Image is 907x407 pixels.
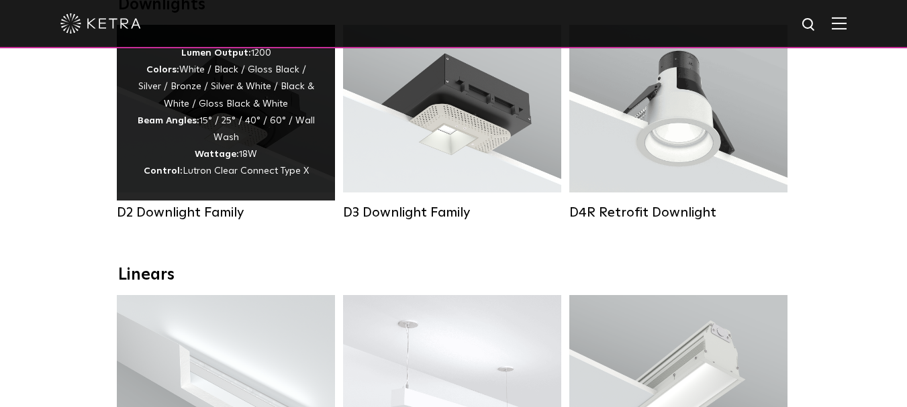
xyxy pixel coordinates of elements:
strong: Control: [144,166,183,176]
strong: Lumen Output: [181,48,251,58]
span: Lutron Clear Connect Type X [183,166,309,176]
strong: Colors: [146,65,179,74]
div: Linears [118,266,790,285]
a: D3 Downlight Family Lumen Output:700 / 900 / 1100Colors:White / Black / Silver / Bronze / Paintab... [343,25,561,221]
div: D4R Retrofit Downlight [569,205,787,221]
a: D2 Downlight Family Lumen Output:1200Colors:White / Black / Gloss Black / Silver / Bronze / Silve... [117,25,335,221]
img: Hamburger%20Nav.svg [832,17,847,30]
img: search icon [801,17,818,34]
div: 1200 White / Black / Gloss Black / Silver / Bronze / Silver & White / Black & White / Gloss Black... [137,45,315,180]
div: D2 Downlight Family [117,205,335,221]
div: D3 Downlight Family [343,205,561,221]
strong: Wattage: [195,150,239,159]
img: ketra-logo-2019-white [60,13,141,34]
a: D4R Retrofit Downlight Lumen Output:800Colors:White / BlackBeam Angles:15° / 25° / 40° / 60°Watta... [569,25,787,221]
strong: Beam Angles: [138,116,199,125]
